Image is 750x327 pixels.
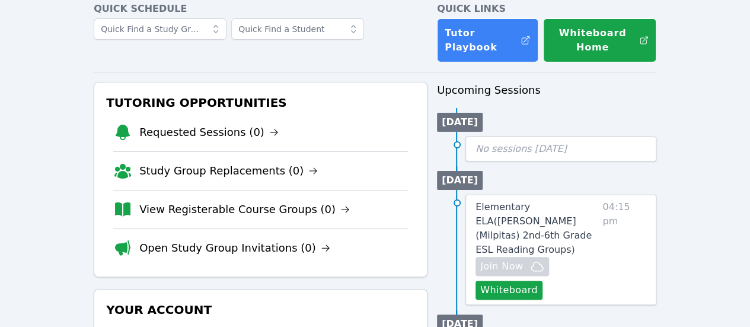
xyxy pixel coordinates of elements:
span: No sessions [DATE] [475,143,567,154]
span: Join Now [480,259,523,274]
button: Whiteboard Home [543,18,656,62]
input: Quick Find a Student [231,18,364,40]
h4: Quick Schedule [94,2,427,16]
li: [DATE] [437,113,483,132]
input: Quick Find a Study Group [94,18,226,40]
span: 04:15 pm [602,200,646,300]
a: Requested Sessions (0) [139,124,279,141]
h3: Upcoming Sessions [437,82,656,99]
h4: Quick Links [437,2,656,16]
button: Join Now [475,257,549,276]
a: View Registerable Course Groups (0) [139,201,350,218]
a: Study Group Replacements (0) [139,163,318,179]
h3: Tutoring Opportunities [104,92,417,113]
a: Tutor Playbook [437,18,538,62]
a: Elementary ELA([PERSON_NAME] (Milpitas) 2nd-6th Grade ESL Reading Groups) [475,200,598,257]
button: Whiteboard [475,281,542,300]
li: [DATE] [437,171,483,190]
span: Elementary ELA ( [PERSON_NAME] (Milpitas) 2nd-6th Grade ESL Reading Groups ) [475,201,592,255]
a: Open Study Group Invitations (0) [139,240,330,256]
h3: Your Account [104,299,417,320]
